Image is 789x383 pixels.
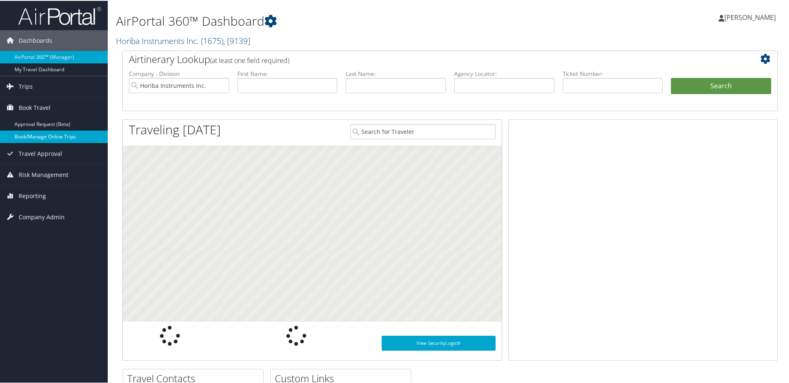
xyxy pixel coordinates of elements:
button: Search [671,77,771,94]
span: Trips [19,75,33,96]
h1: Traveling [DATE] [129,120,221,138]
input: Search for Traveler [350,123,496,138]
label: Ticket Number: [563,69,663,77]
span: Travel Approval [19,143,62,163]
span: Company Admin [19,206,65,227]
span: Book Travel [19,97,51,117]
span: , [ 9139 ] [223,34,250,46]
img: airportal-logo.png [18,5,101,25]
h2: Airtinerary Lookup [129,51,716,65]
label: Last Name: [346,69,446,77]
label: First Name: [237,69,338,77]
span: [PERSON_NAME] [724,12,776,21]
label: Agency Locator: [454,69,554,77]
span: Reporting [19,185,46,206]
span: Dashboards [19,29,52,50]
span: (at least one field required) [210,55,289,64]
h1: AirPortal 360™ Dashboard [116,12,561,29]
span: Risk Management [19,164,68,184]
label: Company - Division: [129,69,229,77]
a: Horiba Instruments Inc. [116,34,250,46]
span: ( 1675 ) [201,34,223,46]
a: [PERSON_NAME] [719,4,784,29]
a: View SecurityLogic® [382,335,496,350]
